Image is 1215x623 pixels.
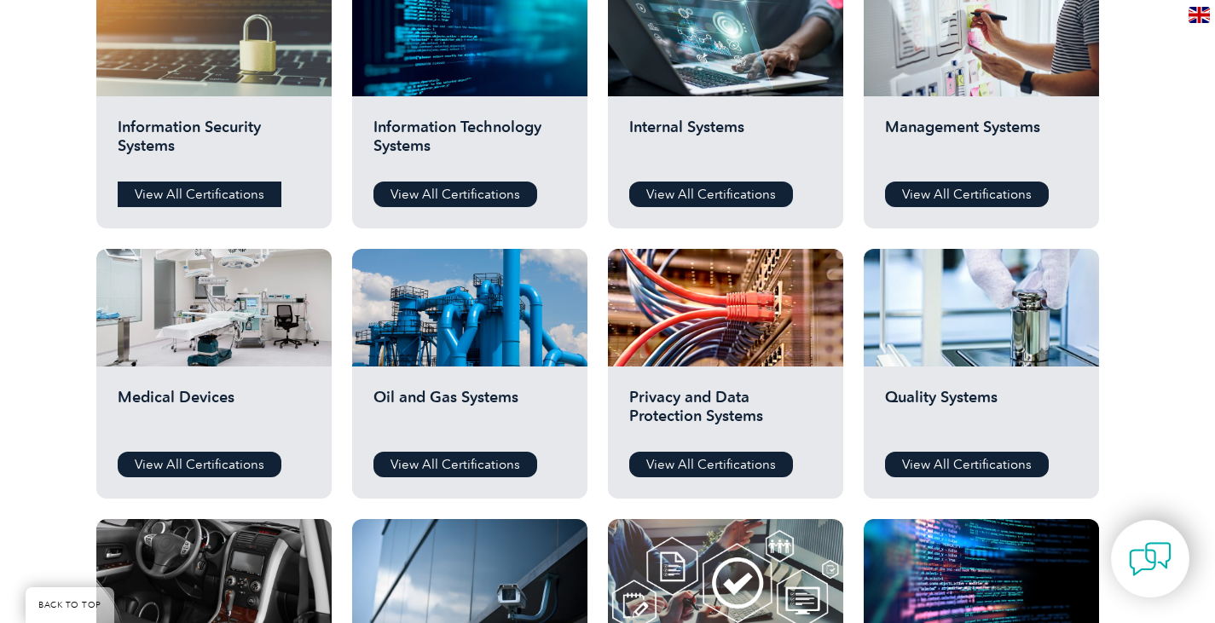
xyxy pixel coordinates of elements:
a: View All Certifications [118,182,281,207]
h2: Management Systems [885,118,1078,169]
h2: Internal Systems [629,118,822,169]
h2: Quality Systems [885,388,1078,439]
h2: Information Technology Systems [373,118,566,169]
a: View All Certifications [885,452,1049,477]
h2: Information Security Systems [118,118,310,169]
img: contact-chat.png [1129,538,1172,580]
a: View All Certifications [629,452,793,477]
a: View All Certifications [373,182,537,207]
img: en [1189,7,1210,23]
a: View All Certifications [629,182,793,207]
h2: Oil and Gas Systems [373,388,566,439]
a: View All Certifications [885,182,1049,207]
h2: Privacy and Data Protection Systems [629,388,822,439]
a: BACK TO TOP [26,587,114,623]
h2: Medical Devices [118,388,310,439]
a: View All Certifications [373,452,537,477]
a: View All Certifications [118,452,281,477]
